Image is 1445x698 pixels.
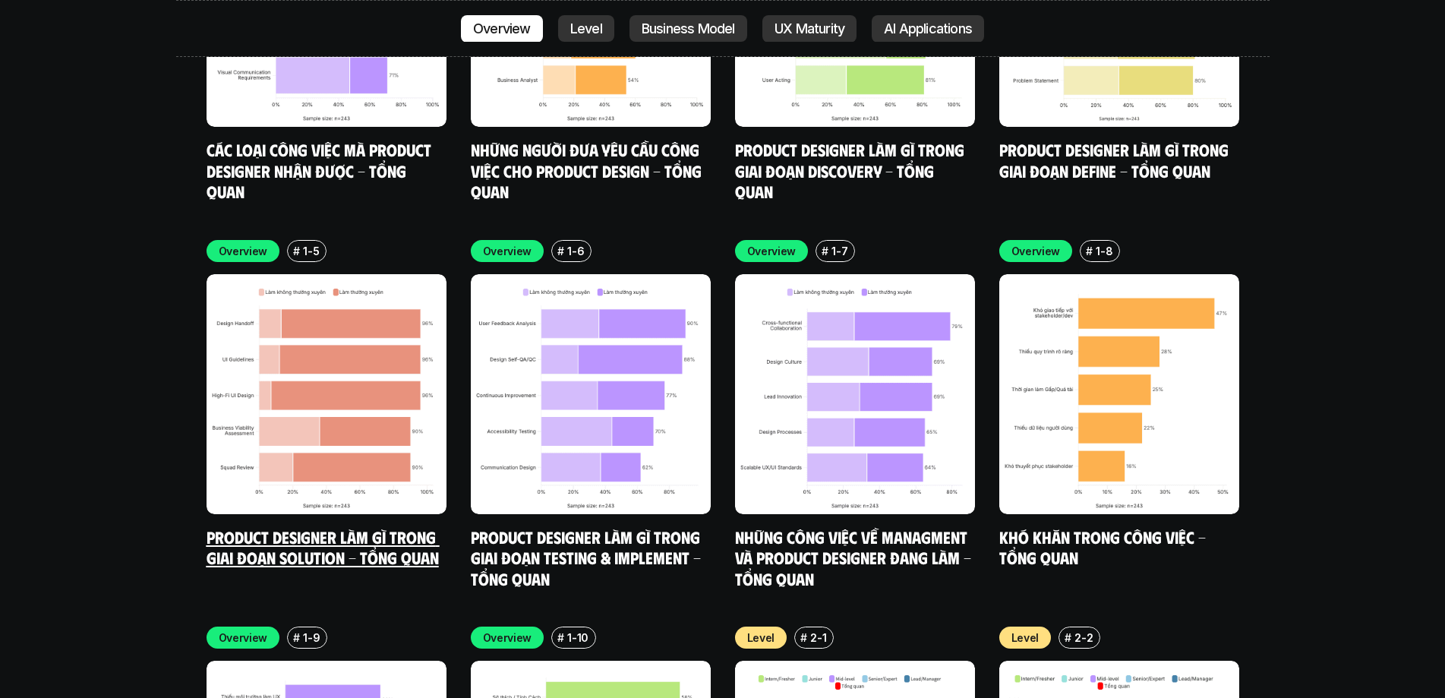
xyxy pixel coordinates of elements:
p: Business Model [642,21,735,36]
a: Product Designer làm gì trong giai đoạn Solution - Tổng quan [207,526,440,568]
p: 1-9 [303,630,320,646]
p: 2-1 [810,630,826,646]
h6: # [293,632,300,643]
h6: # [1086,245,1093,257]
p: Level [570,21,602,36]
a: Overview [461,15,543,43]
a: Các loại công việc mà Product Designer nhận được - Tổng quan [207,139,435,201]
a: Business Model [629,15,747,43]
p: UX Maturity [775,21,844,36]
p: Level [747,630,775,646]
h6: # [800,632,807,643]
a: Khó khăn trong công việc - Tổng quan [999,526,1210,568]
a: AI Applications [872,15,984,43]
a: Product Designer làm gì trong giai đoạn Testing & Implement - Tổng quan [471,526,705,589]
h6: # [1065,632,1071,643]
a: Những người đưa yêu cầu công việc cho Product Design - Tổng quan [471,139,705,201]
p: 1-6 [567,243,584,259]
a: Những công việc về Managment và Product Designer đang làm - Tổng quan [735,526,975,589]
p: 1-5 [303,243,319,259]
a: UX Maturity [762,15,857,43]
h6: # [557,632,564,643]
a: Product Designer làm gì trong giai đoạn Discovery - Tổng quan [735,139,968,201]
p: AI Applications [884,21,972,36]
h6: # [557,245,564,257]
p: Overview [747,243,797,259]
p: Overview [473,21,531,36]
h6: # [822,245,828,257]
a: Level [558,15,614,43]
p: 2-2 [1074,630,1093,646]
p: Overview [483,630,532,646]
p: 1-10 [567,630,588,646]
p: Overview [1011,243,1061,259]
p: 1-7 [831,243,847,259]
h6: # [293,245,300,257]
p: Level [1011,630,1040,646]
p: 1-8 [1096,243,1112,259]
a: Product Designer làm gì trong giai đoạn Define - Tổng quan [999,139,1232,181]
p: Overview [483,243,532,259]
p: Overview [219,243,268,259]
p: Overview [219,630,268,646]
